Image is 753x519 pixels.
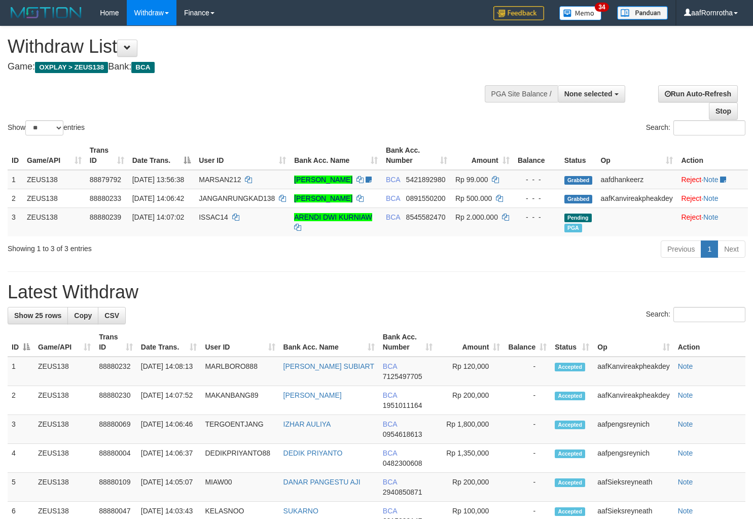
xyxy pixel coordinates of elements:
td: 1 [8,170,23,189]
span: Grabbed [564,195,593,203]
td: ZEUS138 [34,473,95,502]
span: ISSAC14 [199,213,228,221]
td: · [677,189,748,207]
span: Accepted [555,392,585,400]
th: Bank Acc. Number: activate to sort column ascending [382,141,451,170]
td: Rp 200,000 [437,386,504,415]
td: aafSieksreyneath [593,473,673,502]
span: 88880233 [90,194,121,202]
span: Copy 8545582470 to clipboard [406,213,446,221]
span: Copy 2940850871 to clipboard [383,488,422,496]
a: Note [703,194,719,202]
span: Copy [74,312,92,320]
td: aafKanvireakpheakdey [593,357,673,386]
div: - - - [518,193,556,203]
th: User ID: activate to sort column ascending [195,141,290,170]
td: 4 [8,444,34,473]
div: Showing 1 to 3 of 3 entries [8,239,306,254]
td: 2 [8,189,23,207]
th: User ID: activate to sort column ascending [201,328,279,357]
button: None selected [558,85,625,102]
label: Show entries [8,120,85,135]
th: Date Trans.: activate to sort column descending [128,141,195,170]
span: BCA [386,213,400,221]
th: Date Trans.: activate to sort column ascending [137,328,201,357]
span: OXPLAY > ZEUS138 [35,62,108,73]
th: Op: activate to sort column ascending [596,141,677,170]
span: BCA [383,449,397,457]
th: Bank Acc. Name: activate to sort column ascending [279,328,379,357]
a: [PERSON_NAME] [294,194,352,202]
span: Show 25 rows [14,312,61,320]
span: Copy 1951011164 to clipboard [383,401,422,409]
span: BCA [383,507,397,515]
th: Amount: activate to sort column ascending [451,141,514,170]
span: BCA [386,194,400,202]
a: Note [703,176,719,184]
th: Balance: activate to sort column ascending [504,328,551,357]
th: Action [674,328,745,357]
td: aafpengsreynich [593,415,673,444]
th: ID: activate to sort column descending [8,328,34,357]
td: [DATE] 14:05:07 [137,473,201,502]
a: IZHAR AULIYA [283,420,331,428]
th: Action [677,141,748,170]
span: Rp 99.000 [455,176,488,184]
td: - [504,357,551,386]
label: Search: [646,120,745,135]
td: - [504,473,551,502]
span: Copy 0891550200 to clipboard [406,194,446,202]
span: JANGANRUNGKAD138 [199,194,275,202]
td: 2 [8,386,34,415]
a: Run Auto-Refresh [658,85,738,102]
th: Status [560,141,597,170]
td: · [677,170,748,189]
span: Copy 5421892980 to clipboard [406,176,446,184]
th: Balance [514,141,560,170]
td: ZEUS138 [34,386,95,415]
td: Rp 120,000 [437,357,504,386]
span: 88880239 [90,213,121,221]
td: Rp 1,800,000 [437,415,504,444]
td: 3 [8,415,34,444]
td: aafdhankeerz [596,170,677,189]
a: Note [678,449,693,457]
span: Rp 2.000.000 [455,213,498,221]
span: None selected [564,90,613,98]
span: Accepted [555,421,585,429]
td: aafKanvireakpheakdey [593,386,673,415]
td: ZEUS138 [34,357,95,386]
span: Rp 500.000 [455,194,492,202]
span: [DATE] 13:56:38 [132,176,184,184]
span: 88879792 [90,176,121,184]
img: Feedback.jpg [493,6,544,20]
td: ZEUS138 [34,415,95,444]
span: Accepted [555,507,585,516]
label: Search: [646,307,745,322]
a: Note [678,391,693,399]
span: Copy 0954618613 to clipboard [383,430,422,438]
span: Accepted [555,449,585,458]
td: - [504,444,551,473]
a: Stop [709,102,738,120]
span: Grabbed [564,176,593,185]
th: Trans ID: activate to sort column ascending [86,141,128,170]
span: [DATE] 14:06:42 [132,194,184,202]
td: 88880232 [95,357,137,386]
span: BCA [383,362,397,370]
td: [DATE] 14:06:46 [137,415,201,444]
td: ZEUS138 [23,189,86,207]
a: Show 25 rows [8,307,68,324]
a: [PERSON_NAME] [283,391,342,399]
img: panduan.png [617,6,668,20]
td: aafpengsreynich [593,444,673,473]
th: Trans ID: activate to sort column ascending [95,328,137,357]
img: Button%20Memo.svg [559,6,602,20]
th: Bank Acc. Number: activate to sort column ascending [379,328,437,357]
span: BCA [383,420,397,428]
td: [DATE] 14:08:13 [137,357,201,386]
span: Marked by aafpengsreynich [564,224,582,232]
td: aafKanvireakpheakdey [596,189,677,207]
a: Reject [681,213,701,221]
td: Rp 200,000 [437,473,504,502]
